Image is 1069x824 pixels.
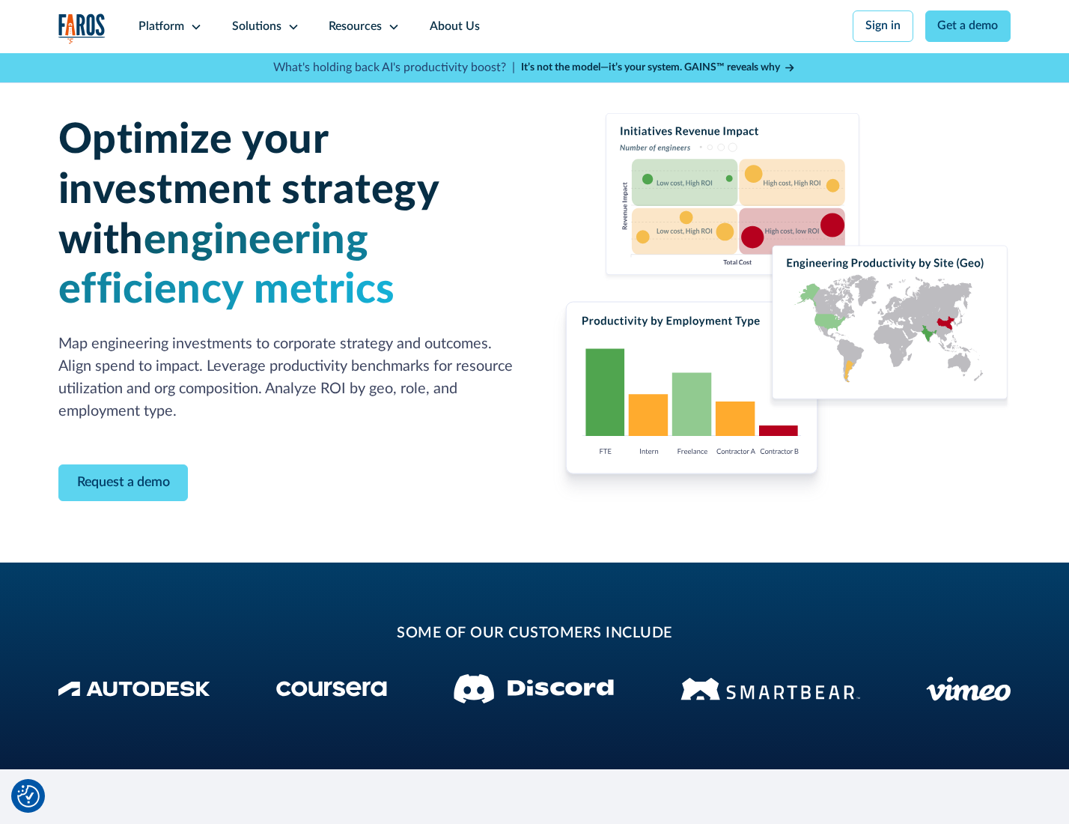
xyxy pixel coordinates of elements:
div: Solutions [232,18,281,36]
img: Smartbear Logo [680,675,860,703]
a: home [58,13,106,44]
span: engineering efficiency metrics [58,219,395,312]
img: Autodesk Logo [58,681,210,697]
p: Map engineering investments to corporate strategy and outcomes. Align spend to impact. Leverage p... [58,333,517,422]
a: Contact Modal [58,464,189,501]
a: Get a demo [925,10,1011,42]
img: Coursera Logo [276,681,387,697]
img: Charts displaying initiatives revenue impact, productivity by employment type and engineering pro... [552,113,1011,503]
p: What's holding back AI's productivity boost? | [273,59,515,77]
strong: It’s not the model—it’s your system. GAINS™ reveals why [521,62,780,73]
h2: some of our customers include [177,622,892,645]
button: Cookie Settings [17,785,40,808]
div: Resources [329,18,382,36]
img: Vimeo logo [926,676,1011,701]
img: Revisit consent button [17,785,40,808]
img: Logo of the analytics and reporting company Faros. [58,13,106,44]
div: Platform [138,18,184,36]
a: It’s not the model—it’s your system. GAINS™ reveals why [521,60,797,76]
h1: Optimize your investment strategy with [58,115,517,315]
a: Sign in [853,10,913,42]
img: Discord logo [454,674,614,703]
